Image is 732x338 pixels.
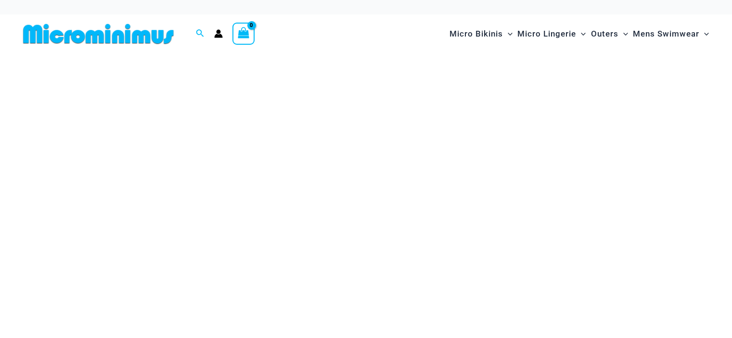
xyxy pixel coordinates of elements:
[699,22,709,46] span: Menu Toggle
[633,22,699,46] span: Mens Swimwear
[618,22,628,46] span: Menu Toggle
[447,19,515,49] a: Micro BikinisMenu ToggleMenu Toggle
[589,19,630,49] a: OutersMenu ToggleMenu Toggle
[515,19,588,49] a: Micro LingerieMenu ToggleMenu Toggle
[449,22,503,46] span: Micro Bikinis
[446,18,713,50] nav: Site Navigation
[214,29,223,38] a: Account icon link
[576,22,586,46] span: Menu Toggle
[630,19,711,49] a: Mens SwimwearMenu ToggleMenu Toggle
[19,23,178,45] img: MM SHOP LOGO FLAT
[517,22,576,46] span: Micro Lingerie
[503,22,513,46] span: Menu Toggle
[232,23,255,45] a: View Shopping Cart, empty
[196,28,205,40] a: Search icon link
[591,22,618,46] span: Outers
